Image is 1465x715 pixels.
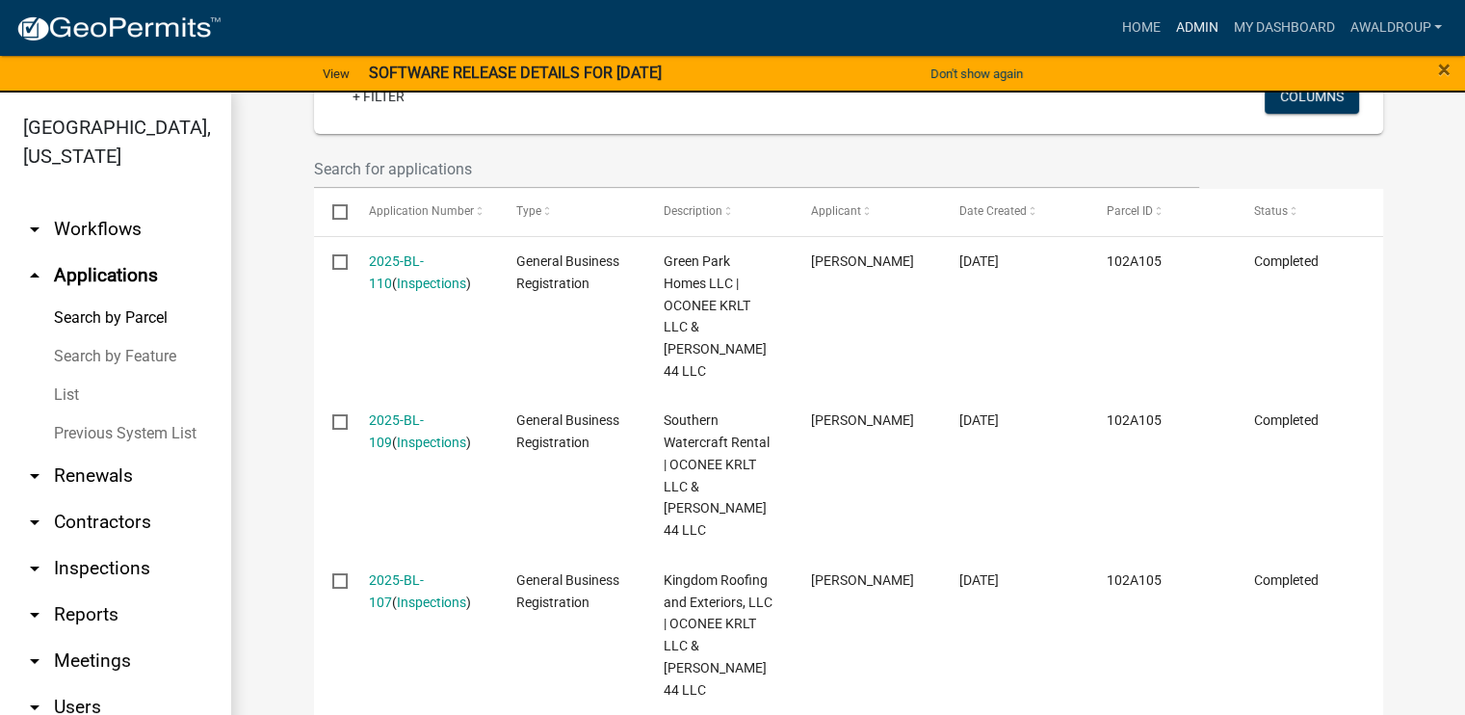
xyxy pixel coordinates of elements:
[1254,412,1319,428] span: Completed
[315,58,357,90] a: View
[1087,189,1235,235] datatable-header-cell: Parcel ID
[516,412,619,450] span: General Business Registration
[811,572,914,588] span: Rhonda M. Gilbert
[369,569,480,614] div: ( )
[314,189,351,235] datatable-header-cell: Select
[351,189,498,235] datatable-header-cell: Application Number
[958,572,998,588] span: 05/15/2025
[369,204,474,218] span: Application Number
[516,204,541,218] span: Type
[1107,204,1153,218] span: Parcel ID
[23,464,46,488] i: arrow_drop_down
[1225,10,1342,46] a: My Dashboard
[369,410,480,454] div: ( )
[664,572,772,698] span: Kingdom Roofing and Exteriors, LLC | OCONEE KRLT LLC & SCOTT 44 LLC
[1107,253,1162,269] span: 102A105
[1235,189,1382,235] datatable-header-cell: Status
[1438,58,1451,81] button: Close
[369,64,662,82] strong: SOFTWARE RELEASE DETAILS FOR [DATE]
[664,204,722,218] span: Description
[397,435,466,450] a: Inspections
[958,204,1026,218] span: Date Created
[498,189,645,235] datatable-header-cell: Type
[23,264,46,287] i: arrow_drop_up
[664,253,767,379] span: Green Park Homes LLC | OCONEE KRLT LLC & SCOTT 44 LLC
[369,251,480,295] div: ( )
[397,276,466,291] a: Inspections
[23,557,46,580] i: arrow_drop_down
[664,412,770,538] span: Southern Watercraft Rental | OCONEE KRLT LLC & SCOTT 44 LLC
[1107,412,1162,428] span: 102A105
[811,204,861,218] span: Applicant
[1113,10,1167,46] a: Home
[23,218,46,241] i: arrow_drop_down
[1438,56,1451,83] span: ×
[1342,10,1450,46] a: awaldroup
[1265,79,1359,114] button: Columns
[23,511,46,534] i: arrow_drop_down
[369,412,424,450] a: 2025-BL-109
[516,253,619,291] span: General Business Registration
[1107,572,1162,588] span: 102A105
[958,253,998,269] span: 05/27/2025
[369,253,424,291] a: 2025-BL-110
[1254,572,1319,588] span: Completed
[369,572,424,610] a: 2025-BL-107
[811,412,914,428] span: Matthew B Durdin
[1254,204,1288,218] span: Status
[1167,10,1225,46] a: Admin
[516,572,619,610] span: General Business Registration
[958,412,998,428] span: 05/19/2025
[23,649,46,673] i: arrow_drop_down
[811,253,914,269] span: Trevor Ross
[793,189,940,235] datatable-header-cell: Applicant
[645,189,793,235] datatable-header-cell: Description
[1254,253,1319,269] span: Completed
[923,58,1031,90] button: Don't show again
[940,189,1087,235] datatable-header-cell: Date Created
[397,595,466,610] a: Inspections
[314,149,1200,189] input: Search for applications
[337,79,420,114] a: + Filter
[23,603,46,626] i: arrow_drop_down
